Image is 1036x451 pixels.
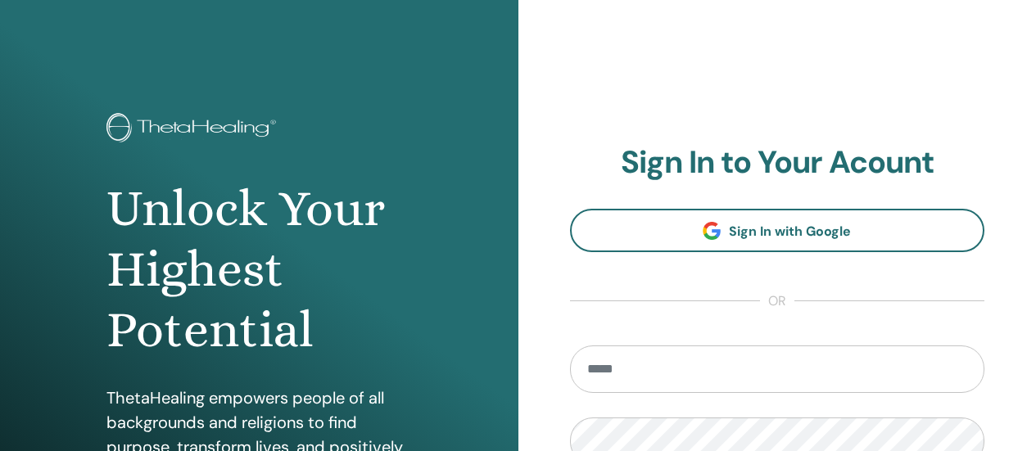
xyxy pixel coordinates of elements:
span: or [760,291,794,311]
h1: Unlock Your Highest Potential [106,178,411,361]
span: Sign In with Google [729,223,851,240]
a: Sign In with Google [570,209,985,252]
h2: Sign In to Your Acount [570,144,985,182]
